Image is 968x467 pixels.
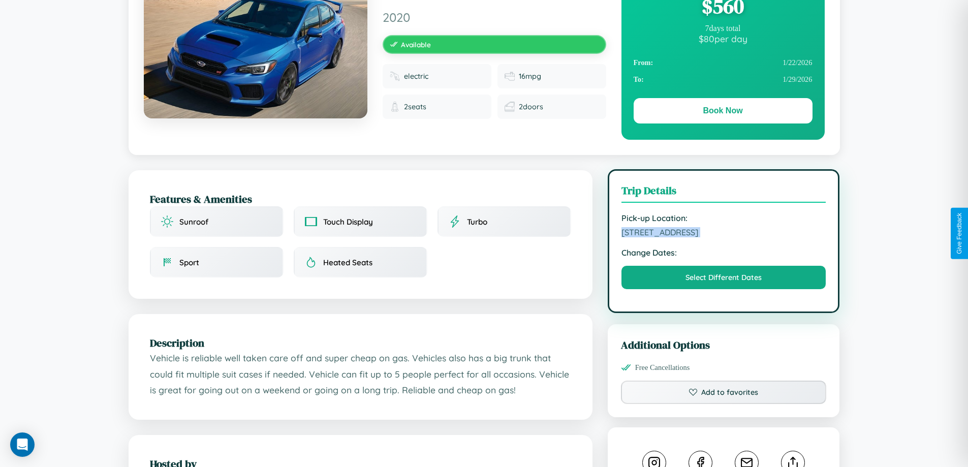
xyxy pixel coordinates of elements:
[634,71,813,88] div: 1 / 29 / 2026
[621,381,827,404] button: Add to favorites
[634,24,813,33] div: 7 days total
[179,217,208,227] span: Sunroof
[179,258,199,267] span: Sport
[634,33,813,44] div: $ 80 per day
[404,102,426,111] span: 2 seats
[10,432,35,457] div: Open Intercom Messenger
[401,40,431,49] span: Available
[621,247,826,258] strong: Change Dates:
[634,58,653,67] strong: From:
[621,213,826,223] strong: Pick-up Location:
[621,266,826,289] button: Select Different Dates
[467,217,487,227] span: Turbo
[150,192,571,206] h2: Features & Amenities
[150,350,571,398] p: Vehicle is reliable well taken care off and super cheap on gas. Vehicles also has a big trunk tha...
[519,102,543,111] span: 2 doors
[323,258,372,267] span: Heated Seats
[505,71,515,81] img: Fuel efficiency
[621,337,827,352] h3: Additional Options
[956,213,963,254] div: Give Feedback
[390,102,400,112] img: Seats
[634,75,644,84] strong: To:
[635,363,690,372] span: Free Cancellations
[519,72,541,81] span: 16 mpg
[150,335,571,350] h2: Description
[634,98,813,123] button: Book Now
[323,217,373,227] span: Touch Display
[634,54,813,71] div: 1 / 22 / 2026
[404,72,428,81] span: electric
[621,183,826,203] h3: Trip Details
[383,10,606,25] span: 2020
[505,102,515,112] img: Doors
[621,227,826,237] span: [STREET_ADDRESS]
[390,71,400,81] img: Fuel type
